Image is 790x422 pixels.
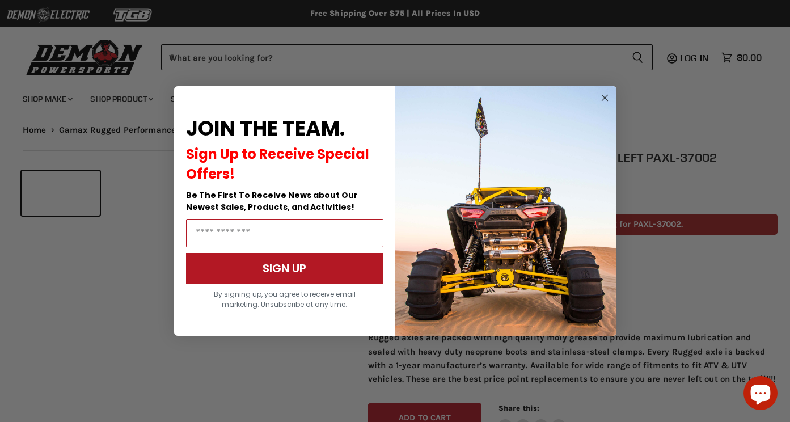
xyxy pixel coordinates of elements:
inbox-online-store-chat: Shopify online store chat [740,376,781,413]
span: Sign Up to Receive Special Offers! [186,145,369,183]
button: Close dialog [598,91,612,105]
span: JOIN THE TEAM. [186,114,345,143]
input: Email Address [186,219,383,247]
span: By signing up, you agree to receive email marketing. Unsubscribe at any time. [214,289,356,309]
span: Be The First To Receive News about Our Newest Sales, Products, and Activities! [186,189,358,213]
img: a9095488-b6e7-41ba-879d-588abfab540b.jpeg [395,86,616,336]
button: SIGN UP [186,253,383,284]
